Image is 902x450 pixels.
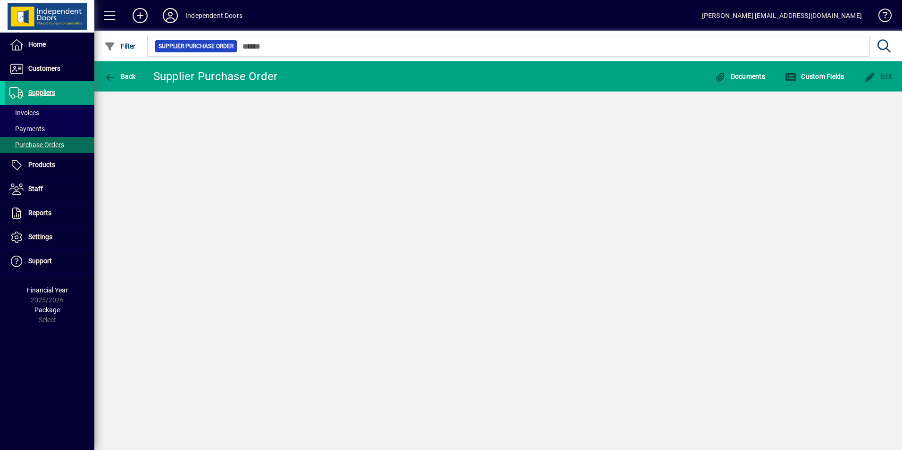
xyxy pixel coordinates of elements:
a: Invoices [5,105,94,121]
a: Staff [5,177,94,201]
button: Edit [862,68,895,85]
a: Payments [5,121,94,137]
span: Products [28,161,55,168]
button: Profile [155,7,185,24]
a: Home [5,33,94,57]
button: Back [102,68,138,85]
button: Custom Fields [783,68,847,85]
span: Support [28,257,52,265]
span: Purchase Orders [9,141,64,149]
span: Package [34,306,60,314]
span: Settings [28,233,52,241]
span: Reports [28,209,51,217]
span: Financial Year [27,286,68,294]
span: Customers [28,65,60,72]
div: Supplier Purchase Order [153,69,278,84]
a: Knowledge Base [871,2,890,33]
a: Support [5,250,94,273]
div: [PERSON_NAME] [EMAIL_ADDRESS][DOMAIN_NAME] [702,8,862,23]
span: Documents [714,73,765,80]
span: Filter [104,42,136,50]
span: Staff [28,185,43,192]
button: Add [125,7,155,24]
span: Back [104,73,136,80]
button: Filter [102,38,138,55]
span: Invoices [9,109,39,117]
a: Reports [5,201,94,225]
span: Custom Fields [785,73,844,80]
button: Documents [712,68,768,85]
a: Settings [5,225,94,249]
span: Suppliers [28,89,55,96]
div: Independent Doors [185,8,242,23]
span: Payments [9,125,45,133]
span: Supplier Purchase Order [159,42,234,51]
a: Customers [5,57,94,81]
a: Products [5,153,94,177]
span: Home [28,41,46,48]
app-page-header-button: Back [94,68,146,85]
span: Edit [864,73,893,80]
a: Purchase Orders [5,137,94,153]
